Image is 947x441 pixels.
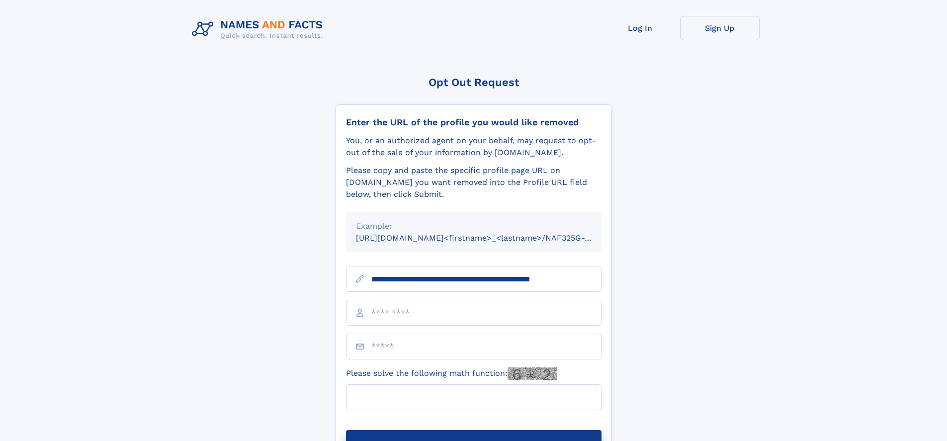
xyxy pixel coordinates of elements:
[601,16,680,40] a: Log In
[356,220,592,232] div: Example:
[680,16,760,40] a: Sign Up
[188,16,331,43] img: Logo Names and Facts
[346,135,602,159] div: You, or an authorized agent on your behalf, may request to opt-out of the sale of your informatio...
[346,367,557,380] label: Please solve the following math function:
[336,76,612,88] div: Opt Out Request
[346,117,602,128] div: Enter the URL of the profile you would like removed
[356,233,620,243] small: [URL][DOMAIN_NAME]<firstname>_<lastname>/NAF325G-xxxxxxxx
[346,165,602,200] div: Please copy and paste the specific profile page URL on [DOMAIN_NAME] you want removed into the Pr...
